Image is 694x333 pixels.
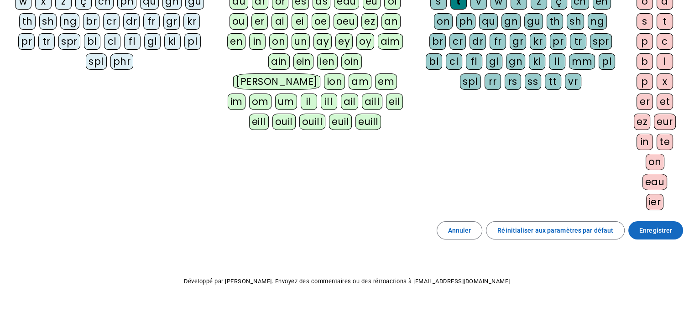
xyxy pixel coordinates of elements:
div: am [349,73,371,90]
div: b [637,53,653,70]
div: qu [479,13,498,30]
div: p [637,73,653,90]
div: ouill [299,114,325,130]
div: gr [163,13,180,30]
div: rr [485,73,501,90]
div: tt [545,73,561,90]
div: tr [38,33,55,50]
div: gl [486,53,502,70]
div: [PERSON_NAME] [233,73,320,90]
p: Développé par [PERSON_NAME]. Envoyez des commentaires ou des rétroactions à [EMAIL_ADDRESS][DOMAI... [7,276,687,287]
div: c [657,33,673,50]
div: s [637,13,653,30]
div: spl [86,53,107,70]
button: Annuler [437,221,483,239]
div: ier [646,194,664,210]
div: on [269,33,288,50]
div: oin [341,53,362,70]
div: oeu [334,13,358,30]
div: er [637,94,653,110]
div: x [657,73,673,90]
div: dr [123,13,140,30]
div: ion [324,73,345,90]
div: l [657,53,673,70]
div: kl [529,53,545,70]
div: eill [249,114,269,130]
div: phr [110,53,134,70]
div: gl [144,33,161,50]
div: fl [466,53,482,70]
div: ez [634,114,650,130]
div: th [19,13,36,30]
div: pr [18,33,35,50]
div: em [375,73,397,90]
div: pr [550,33,566,50]
div: te [657,134,673,150]
div: gn [501,13,521,30]
div: bl [426,53,442,70]
div: sh [39,13,57,30]
div: vr [565,73,581,90]
div: rs [505,73,521,90]
div: pl [599,53,615,70]
div: on [646,154,664,170]
div: spr [590,33,612,50]
div: br [83,13,99,30]
span: Annuler [448,225,471,236]
div: sh [567,13,584,30]
div: gr [510,33,526,50]
div: kr [530,33,546,50]
div: cr [103,13,120,30]
div: un [292,33,310,50]
div: gu [524,13,543,30]
div: euill [355,114,381,130]
div: ain [268,53,290,70]
div: fl [124,33,141,50]
div: er [251,13,268,30]
div: ll [549,53,565,70]
div: ph [456,13,475,30]
div: ss [525,73,541,90]
span: Enregistrer [639,225,672,236]
div: en [227,33,245,50]
span: Réinitialiser aux paramètres par défaut [497,225,613,236]
div: ail [341,94,359,110]
div: tr [570,33,586,50]
div: om [249,94,271,110]
div: kl [164,33,181,50]
div: cl [446,53,462,70]
div: aim [378,33,403,50]
div: ay [313,33,332,50]
div: il [301,94,317,110]
div: dr [470,33,486,50]
div: pl [184,33,201,50]
div: p [637,33,653,50]
div: ien [317,53,338,70]
div: bl [84,33,100,50]
div: in [637,134,653,150]
div: um [275,94,297,110]
button: Réinitialiser aux paramètres par défaut [486,221,625,239]
div: in [249,33,266,50]
div: ng [588,13,607,30]
div: spl [460,73,481,90]
div: eil [386,94,403,110]
div: eau [642,174,668,190]
div: im [228,94,245,110]
div: gn [506,53,525,70]
div: ou [230,13,248,30]
div: oy [356,33,374,50]
div: ill [321,94,337,110]
div: mm [569,53,595,70]
div: ei [292,13,308,30]
div: fr [143,13,160,30]
div: euil [329,114,352,130]
div: fr [490,33,506,50]
div: ai [271,13,288,30]
div: th [547,13,563,30]
div: on [434,13,453,30]
div: ein [293,53,314,70]
div: ey [335,33,353,50]
div: ng [60,13,79,30]
div: oe [312,13,330,30]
